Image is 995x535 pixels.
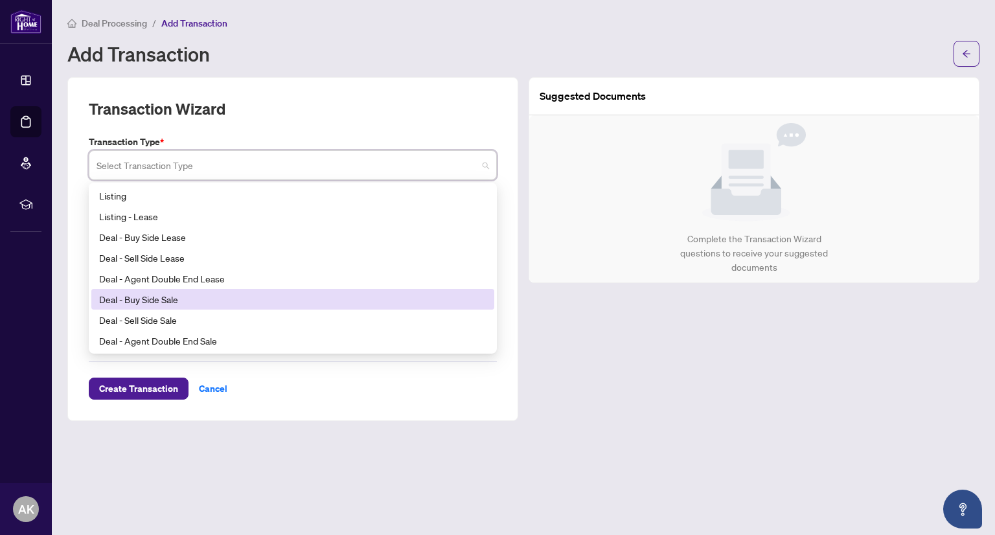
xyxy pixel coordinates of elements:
img: logo [10,10,41,34]
span: Deal Processing [82,17,147,29]
h1: Add Transaction [67,43,210,64]
div: Deal - Agent Double End Lease [91,268,494,289]
button: Cancel [189,378,238,400]
div: Deal - Sell Side Sale [99,313,486,327]
div: Deal - Buy Side Lease [91,227,494,247]
div: Listing - Lease [91,206,494,227]
div: Deal - Sell Side Lease [99,251,486,265]
div: Listing [99,188,486,203]
div: Deal - Agent Double End Lease [99,271,486,286]
div: Deal - Buy Side Sale [99,292,486,306]
li: / [152,16,156,30]
div: Deal - Buy Side Lease [99,230,486,244]
button: Open asap [943,490,982,529]
div: Listing [91,185,494,206]
div: Complete the Transaction Wizard questions to receive your suggested documents [667,232,842,275]
h2: Transaction Wizard [89,98,225,119]
div: Deal - Agent Double End Sale [99,334,486,348]
span: AK [18,500,34,518]
img: Null State Icon [702,123,806,222]
article: Suggested Documents [540,88,646,104]
span: Cancel [199,378,227,399]
span: Add Transaction [161,17,227,29]
span: Create Transaction [99,378,178,399]
div: Listing - Lease [99,209,486,223]
div: Deal - Buy Side Sale [91,289,494,310]
button: Create Transaction [89,378,189,400]
span: arrow-left [962,49,971,58]
div: Deal - Agent Double End Sale [91,330,494,351]
div: Deal - Sell Side Lease [91,247,494,268]
div: Deal - Sell Side Sale [91,310,494,330]
span: home [67,19,76,28]
label: Transaction Type [89,135,497,149]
